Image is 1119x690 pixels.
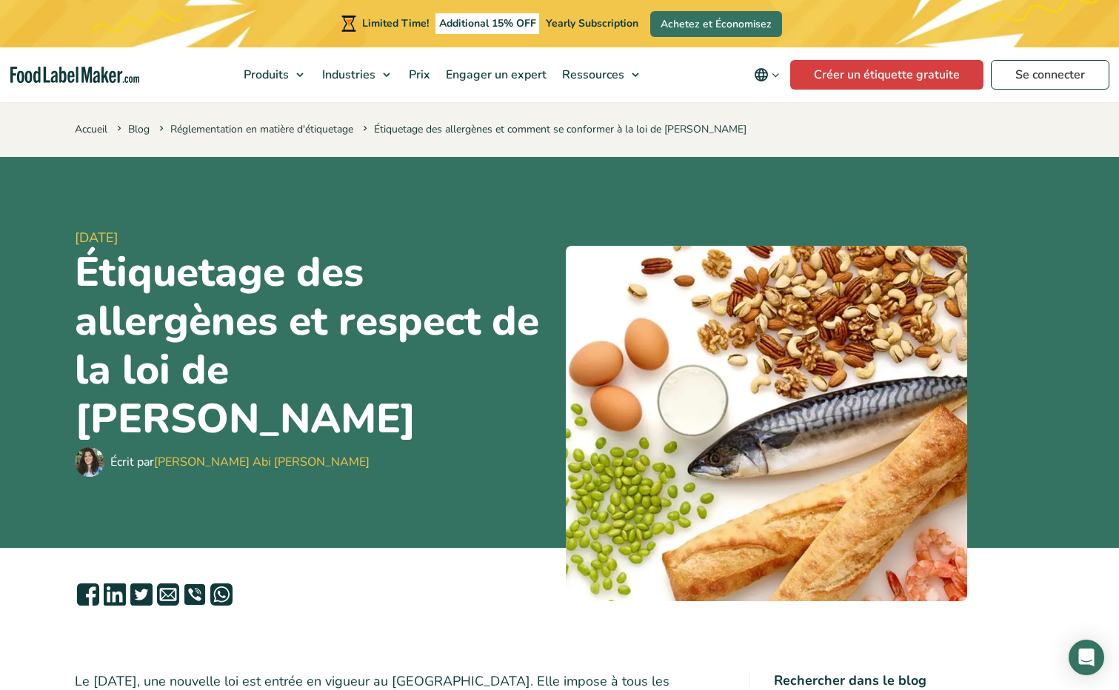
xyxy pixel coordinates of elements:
[401,47,435,102] a: Prix
[239,67,290,83] span: Produits
[10,67,139,84] a: Food Label Maker homepage
[75,228,554,248] span: [DATE]
[318,67,377,83] span: Industries
[360,122,746,136] span: Étiquetage des allergènes et comment se conformer à la loi de [PERSON_NAME]
[404,67,432,83] span: Prix
[128,122,150,136] a: Blog
[154,454,370,470] a: [PERSON_NAME] Abi [PERSON_NAME]
[555,47,647,102] a: Ressources
[441,67,548,83] span: Engager un expert
[438,47,551,102] a: Engager un expert
[546,16,638,30] span: Yearly Subscription
[236,47,311,102] a: Produits
[110,453,370,471] div: Écrit par
[315,47,398,102] a: Industries
[744,60,790,90] button: Change language
[650,11,782,37] a: Achetez et Économisez
[1069,640,1104,675] div: Open Intercom Messenger
[790,60,983,90] a: Créer un étiquette gratuite
[362,16,429,30] span: Limited Time!
[75,248,554,443] h1: Étiquetage des allergènes et respect de la loi de [PERSON_NAME]
[75,447,104,477] img: Maria Abi Hanna - Étiquetage alimentaire
[75,122,107,136] a: Accueil
[435,13,540,34] span: Additional 15% OFF
[170,122,353,136] a: Réglementation en matière d'étiquetage
[991,60,1109,90] a: Se connecter
[558,67,626,83] span: Ressources
[566,246,967,602] img: image montrant les différents allergènes alimentaires tels que les œufs, le poisson, le sésame, l...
